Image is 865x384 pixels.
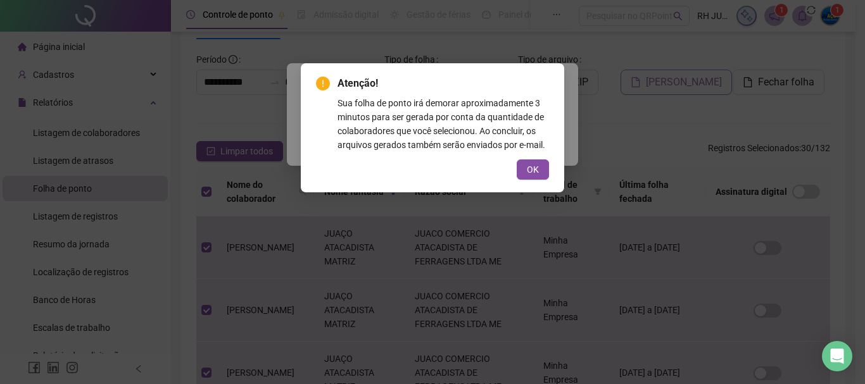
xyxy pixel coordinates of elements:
[517,159,549,180] button: OK
[527,163,539,177] span: OK
[822,341,852,371] div: Open Intercom Messenger
[316,77,330,90] span: exclamation-circle
[338,76,549,91] span: Atenção!
[338,96,549,152] div: Sua folha de ponto irá demorar aproximadamente 3 minutos para ser gerada por conta da quantidade ...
